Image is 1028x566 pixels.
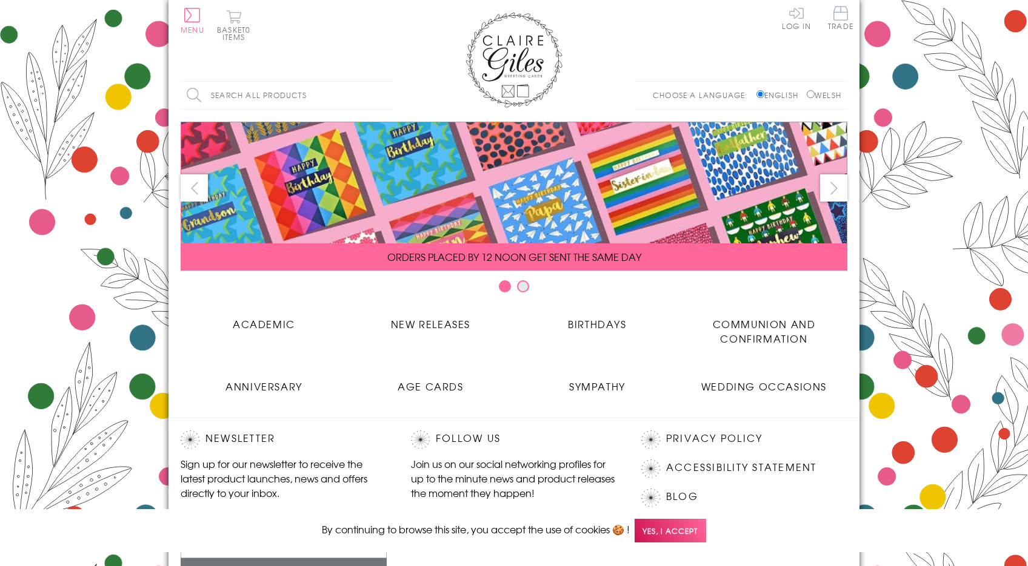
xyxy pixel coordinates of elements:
a: Accessibility Statement [666,459,817,476]
a: Birthdays [514,308,681,331]
a: Blog [666,489,698,505]
p: Join us on our social networking profiles for up to the minute news and product releases the mome... [411,456,617,500]
label: English [756,90,804,100]
span: Sympathy [569,379,626,393]
a: Age Cards [347,370,514,393]
label: Welsh [807,90,841,100]
input: Welsh [807,90,815,98]
button: Basket0 items [217,10,250,41]
span: Age Cards [398,379,463,393]
span: Menu [181,24,204,35]
a: Wedding Occasions [681,370,847,393]
span: Academic [233,317,295,331]
a: Log In [782,6,811,30]
input: Search [381,82,393,109]
span: Yes, I accept [635,519,706,542]
button: prev [181,174,208,202]
span: Trade [828,6,853,30]
p: Sign up for our newsletter to receive the latest product launches, news and offers directly to yo... [181,456,387,500]
span: Wedding Occasions [701,379,827,393]
img: Claire Giles Greetings Cards [466,12,562,108]
p: Choose a language: [653,90,754,100]
button: next [820,174,847,202]
button: Carousel Page 1 (Current Slide) [499,280,511,292]
h2: Newsletter [181,430,387,449]
button: Menu [181,8,204,33]
span: Anniversary [225,379,302,393]
a: Anniversary [181,370,347,393]
a: Privacy Policy [666,430,763,447]
span: Communion and Confirmation [713,317,816,346]
div: Carousel Pagination [181,280,847,298]
span: Birthdays [568,317,626,331]
a: New Releases [347,308,514,331]
a: Academic [181,308,347,331]
span: New Releases [391,317,470,331]
a: Communion and Confirmation [681,308,847,346]
button: Carousel Page 2 [517,280,529,292]
a: Trade [828,6,853,32]
input: English [756,90,764,98]
input: Search all products [181,82,393,109]
span: ORDERS PLACED BY 12 NOON GET SENT THE SAME DAY [387,249,641,264]
a: Sympathy [514,370,681,393]
span: 0 items [222,24,250,42]
h2: Follow Us [411,430,617,449]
